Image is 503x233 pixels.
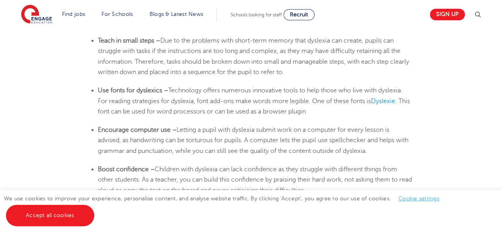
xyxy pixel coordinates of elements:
span: Technology offers numerous innovative tools to help those who live with dyslexia. For reading str... [98,87,402,104]
b: Teach in small steps – [98,37,160,44]
b: – [172,126,177,133]
a: Find jobs [62,11,85,17]
span: Children with dyslexia can lack confidence as they struggle with different things from other stud... [98,166,412,194]
span: . This font can be used for word processors or can be used as a browser plugin [98,98,410,115]
span: Due to the problems with short-term memory that dyslexia can create, pupils can struggle with tas... [98,37,409,76]
a: Accept all cookies [6,205,94,226]
b: Use fonts for dyslexics – [98,87,168,94]
span: Letting a pupil with dyslexia submit work on a computer for every lesson is advised, as handwriti... [98,126,408,155]
img: Engage Education [21,5,52,25]
span: Recruit [290,12,308,18]
span: Schools looking for staff [231,12,282,18]
span: We use cookies to improve your experience, personalise content, and analyse website traffic. By c... [4,196,447,218]
a: Dyslexie [371,98,395,105]
a: Cookie settings [398,196,439,202]
a: For Schools [101,11,133,17]
b: Boost confidence – [98,166,155,173]
a: Recruit [284,9,315,20]
a: Blogs & Latest News [150,11,204,17]
b: Encourage computer use [98,126,171,133]
a: Sign up [430,9,465,20]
